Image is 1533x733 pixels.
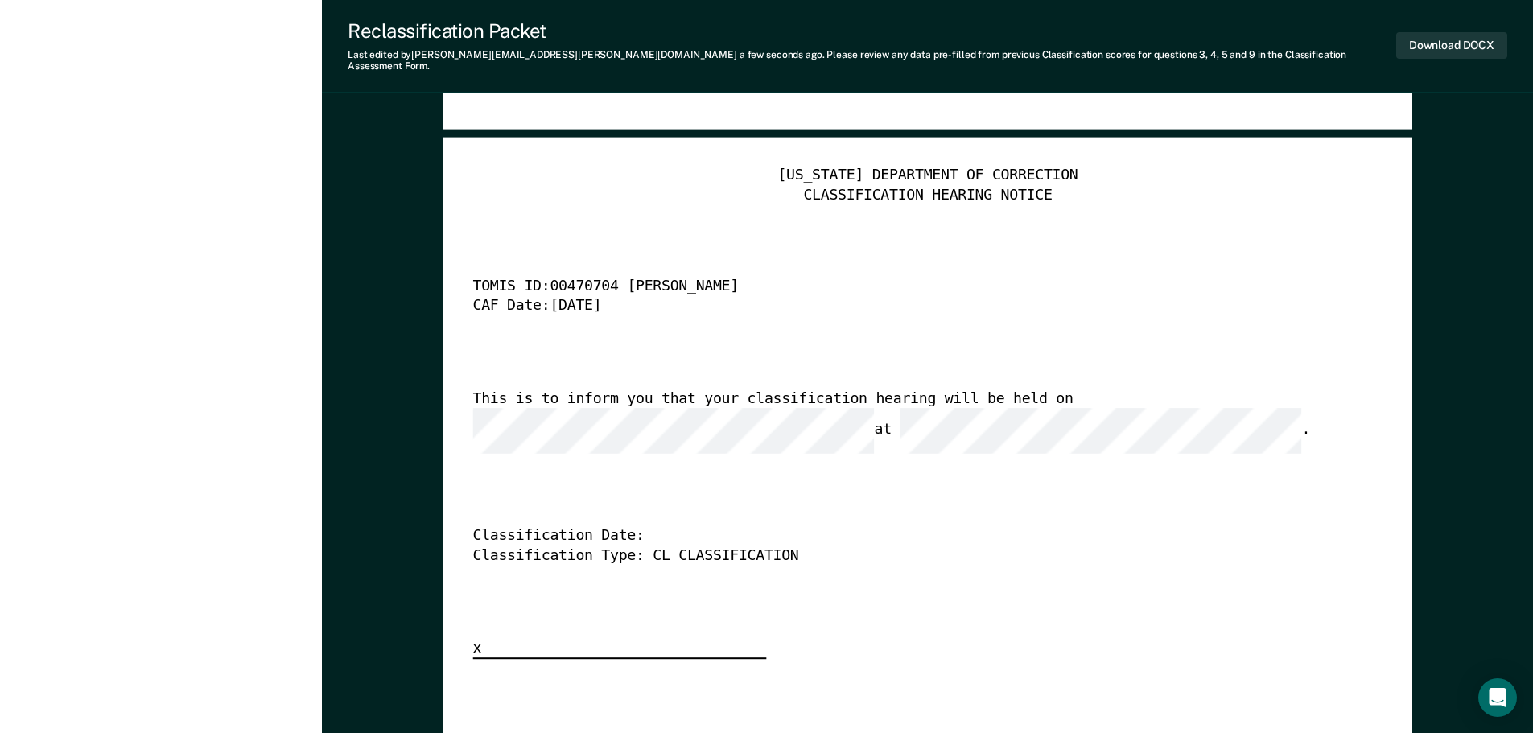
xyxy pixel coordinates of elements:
div: CLASSIFICATION HEARING NOTICE [472,186,1383,205]
div: Classification Date: [472,527,1337,546]
div: Reclassification Packet [348,19,1396,43]
div: x [472,639,766,660]
div: Last edited by [PERSON_NAME][EMAIL_ADDRESS][PERSON_NAME][DOMAIN_NAME] . Please review any data pr... [348,49,1396,72]
div: 6 or Less [1125,74,1230,93]
div: TOMIS ID: 00470704 [PERSON_NAME] [472,278,1337,298]
div: Open Intercom Messenger [1478,678,1517,717]
div: [US_STATE] DEPARTMENT OF CORRECTION [472,167,1383,186]
div: Classification Type: CL CLASSIFICATION [472,546,1337,566]
button: Download DOCX [1396,32,1507,59]
div: CAF Date: [DATE] [472,298,1337,317]
span: a few seconds ago [740,49,822,60]
div: This is to inform you that your classification hearing will be held on at . [472,389,1337,454]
